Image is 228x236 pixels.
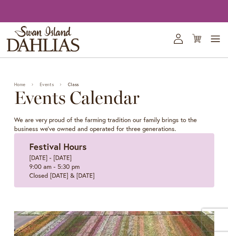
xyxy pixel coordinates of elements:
[29,153,199,180] p: [DATE] - [DATE] 9:00 am - 5:30 pm Closed [DATE] & [DATE]
[29,141,87,153] strong: Festival Hours
[68,82,79,87] span: Class
[40,82,54,87] a: Events
[14,87,214,108] h2: Events Calendar
[14,115,214,133] p: We are very proud of the farming tradition our family brings to the business we've owned and oper...
[14,82,26,87] a: Home
[7,26,79,52] a: store logo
